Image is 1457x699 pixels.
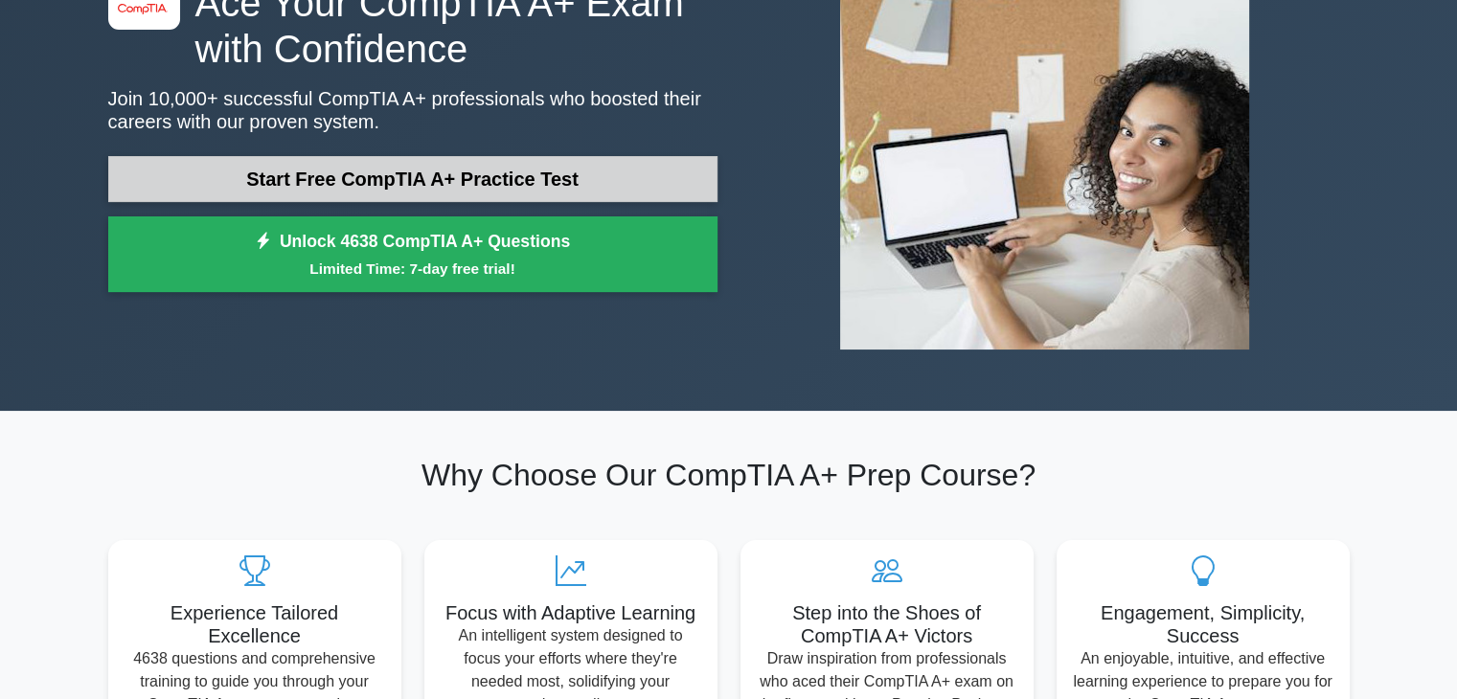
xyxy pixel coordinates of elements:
[440,601,702,624] h5: Focus with Adaptive Learning
[132,258,694,280] small: Limited Time: 7-day free trial!
[108,156,717,202] a: Start Free CompTIA A+ Practice Test
[108,216,717,293] a: Unlock 4638 CompTIA A+ QuestionsLimited Time: 7-day free trial!
[756,601,1018,647] h5: Step into the Shoes of CompTIA A+ Victors
[1072,601,1334,647] h5: Engagement, Simplicity, Success
[108,457,1350,493] h2: Why Choose Our CompTIA A+ Prep Course?
[108,87,717,133] p: Join 10,000+ successful CompTIA A+ professionals who boosted their careers with our proven system.
[124,601,386,647] h5: Experience Tailored Excellence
